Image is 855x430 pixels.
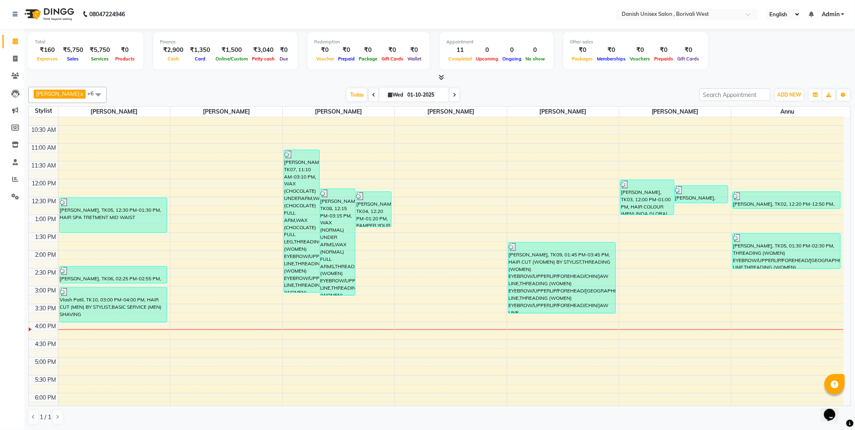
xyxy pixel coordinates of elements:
div: Redemption [314,39,423,45]
div: 6:00 PM [34,393,58,402]
span: Sales [65,56,81,62]
span: Due [278,56,290,62]
input: Search Appointment [700,88,771,101]
div: ₹0 [570,45,595,55]
div: ₹0 [113,45,137,55]
div: ₹2,900 [160,45,187,55]
span: +6 [87,90,100,97]
div: [PERSON_NAME], TK08, 12:15 PM-03:15 PM, WAX (NORMAL) UNDER ARMS,WAX (NORMAL) FULL ARMS,THREADING ... [320,189,355,295]
div: Total [35,39,137,45]
span: Today [347,88,367,101]
div: [PERSON_NAME], TK04, 12:20 PM-01:20 PM, PAMPER YOUR HANDS &FEET REGULAR PEDICURE [356,192,391,227]
span: Products [113,56,137,62]
span: Gift Cards [379,56,405,62]
span: Expenses [35,56,60,62]
div: ₹0 [628,45,653,55]
span: Card [193,56,207,62]
span: Annu [732,107,844,117]
div: ₹0 [357,45,379,55]
div: 1:30 PM [34,233,58,241]
span: Ongoing [500,56,523,62]
div: 11 [446,45,474,55]
span: [PERSON_NAME] [619,107,731,117]
div: 2:00 PM [34,251,58,259]
span: Package [357,56,379,62]
div: Other sales [570,39,702,45]
span: [PERSON_NAME] [507,107,619,117]
span: Gift Cards [676,56,702,62]
div: 4:30 PM [34,340,58,348]
div: [PERSON_NAME], TK05, 01:30 PM-02:30 PM, THREADING (WOMEN) EYEBROW/UPPERLIP/FOREHEAD/[GEOGRAPHIC_D... [733,234,840,269]
div: ₹0 [314,45,336,55]
div: [PERSON_NAME], TK02, 12:20 PM-12:50 PM, THREADING (WOMEN) EYEBROW/UPPERLIP/FOREHEAD/[GEOGRAPHIC_D... [733,192,840,209]
div: [PERSON_NAME], TK06, 02:25 PM-02:55 PM, HAIR CUT (MEN) BY STYLIST [60,267,167,283]
div: ₹160 [35,45,60,55]
div: [PERSON_NAME], TK03, 12:00 PM-01:00 PM, HAIR COLOUR (MEN) INOA GLOBAL COLOUR [620,180,674,215]
span: Completed [446,56,474,62]
div: [PERSON_NAME], TK05, 12:30 PM-01:30 PM, HAIR SPA TRETMENT MID WAIST [60,198,167,232]
input: 2025-10-01 [405,89,446,101]
span: [PERSON_NAME] [36,90,80,97]
div: Appointment [446,39,547,45]
div: [PERSON_NAME], TK01, 12:10 PM-12:40 PM, HAIR CUT (MEN) BY STYLIST [675,186,728,203]
div: 10:30 AM [30,126,58,134]
span: [PERSON_NAME] [395,107,507,117]
span: Services [89,56,111,62]
span: ADD NEW [777,92,801,98]
span: Wallet [405,56,423,62]
div: ₹0 [379,45,405,55]
div: Finance [160,39,291,45]
img: logo [21,3,76,26]
div: ₹1,350 [187,45,213,55]
div: ₹0 [653,45,676,55]
span: No show [523,56,547,62]
a: x [80,90,83,97]
div: 5:00 PM [34,358,58,366]
span: Prepaids [653,56,676,62]
span: Petty cash [250,56,277,62]
span: Wed [386,92,405,98]
b: 08047224946 [89,3,125,26]
div: 12:30 PM [30,197,58,206]
div: ₹5,750 [60,45,86,55]
div: 0 [523,45,547,55]
span: Voucher [314,56,336,62]
span: Prepaid [336,56,357,62]
div: ₹1,500 [213,45,250,55]
div: ₹0 [676,45,702,55]
div: [PERSON_NAME], TK09, 01:45 PM-03:45 PM, HAIR CUT (WOMEN) BY STYLIST,THREADING (WOMEN) EYEBROW/UPP... [508,243,616,313]
div: Viash Patil, TK10, 03:00 PM-04:00 PM, HAIR CUT (MEN) BY STYLIST,BASIC SERVICE (MEN) SHAVING [60,288,167,322]
div: [PERSON_NAME], TK07, 11:10 AM-03:10 PM, WAX (CHOCOLATE) UNDERARM,WAX (CHOCOLATE) FULL ARM,WAX (CH... [284,150,319,292]
span: [PERSON_NAME] [170,107,282,117]
div: 12:00 PM [30,179,58,188]
div: ₹0 [595,45,628,55]
div: 0 [500,45,523,55]
div: ₹0 [277,45,291,55]
div: 4:00 PM [34,322,58,331]
span: Vouchers [628,56,653,62]
span: 1 / 1 [40,413,51,421]
div: 3:30 PM [34,304,58,313]
div: 2:30 PM [34,269,58,277]
span: Memberships [595,56,628,62]
div: ₹0 [405,45,423,55]
div: ₹3,040 [250,45,277,55]
div: 3:00 PM [34,286,58,295]
div: 11:00 AM [30,144,58,152]
div: 0 [474,45,500,55]
button: ADD NEW [775,89,803,101]
div: Stylist [29,107,58,115]
span: Cash [166,56,181,62]
div: ₹0 [336,45,357,55]
span: Online/Custom [213,56,250,62]
div: ₹5,750 [86,45,113,55]
span: Packages [570,56,595,62]
span: [PERSON_NAME] [283,107,395,117]
span: Upcoming [474,56,500,62]
div: 1:00 PM [34,215,58,224]
iframe: chat widget [821,398,847,422]
div: 11:30 AM [30,161,58,170]
span: [PERSON_NAME] [58,107,170,117]
div: 5:30 PM [34,376,58,384]
span: Admin [822,10,840,19]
